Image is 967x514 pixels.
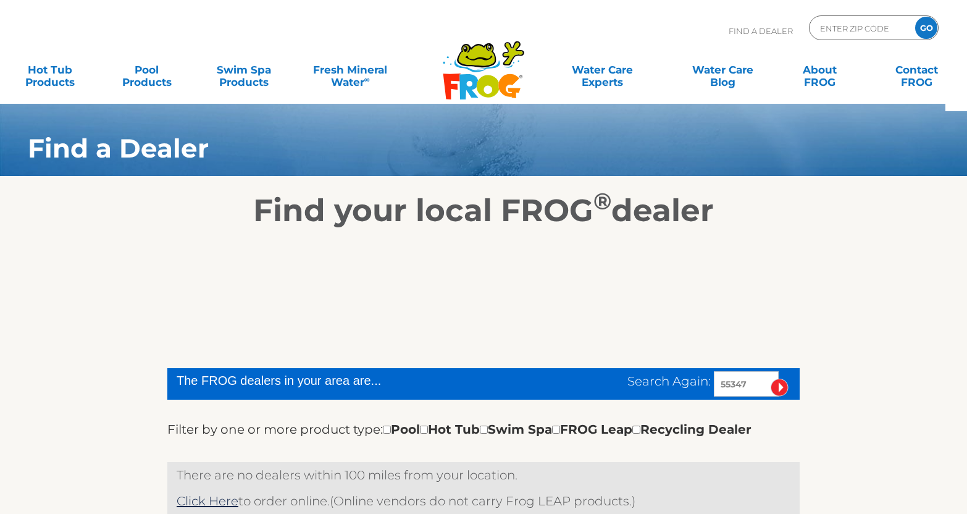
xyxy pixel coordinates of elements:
[729,15,793,46] p: Find A Dealer
[12,57,88,82] a: Hot TubProducts
[167,419,383,439] label: Filter by one or more product type:
[303,57,398,82] a: Fresh MineralWater∞
[879,57,955,82] a: ContactFROG
[206,57,282,82] a: Swim SpaProducts
[542,57,664,82] a: Water CareExperts
[364,75,370,84] sup: ∞
[177,465,790,485] p: There are no dealers within 100 miles from your location.
[383,419,751,439] div: Pool Hot Tub Swim Spa FROG Leap Recycling Dealer
[593,187,611,215] sup: ®
[685,57,761,82] a: Water CareBlog
[177,494,238,508] a: Click Here
[782,57,858,82] a: AboutFROG
[436,25,531,100] img: Frog Products Logo
[177,371,488,390] div: The FROG dealers in your area are...
[627,374,711,389] span: Search Again:
[28,133,863,163] h1: Find a Dealer
[177,494,330,508] span: to order online.
[177,491,790,511] p: (Online vendors do not carry Frog LEAP products.)
[109,57,185,82] a: PoolProducts
[915,17,937,39] input: GO
[9,192,958,229] h2: Find your local FROG dealer
[771,379,789,397] input: Submit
